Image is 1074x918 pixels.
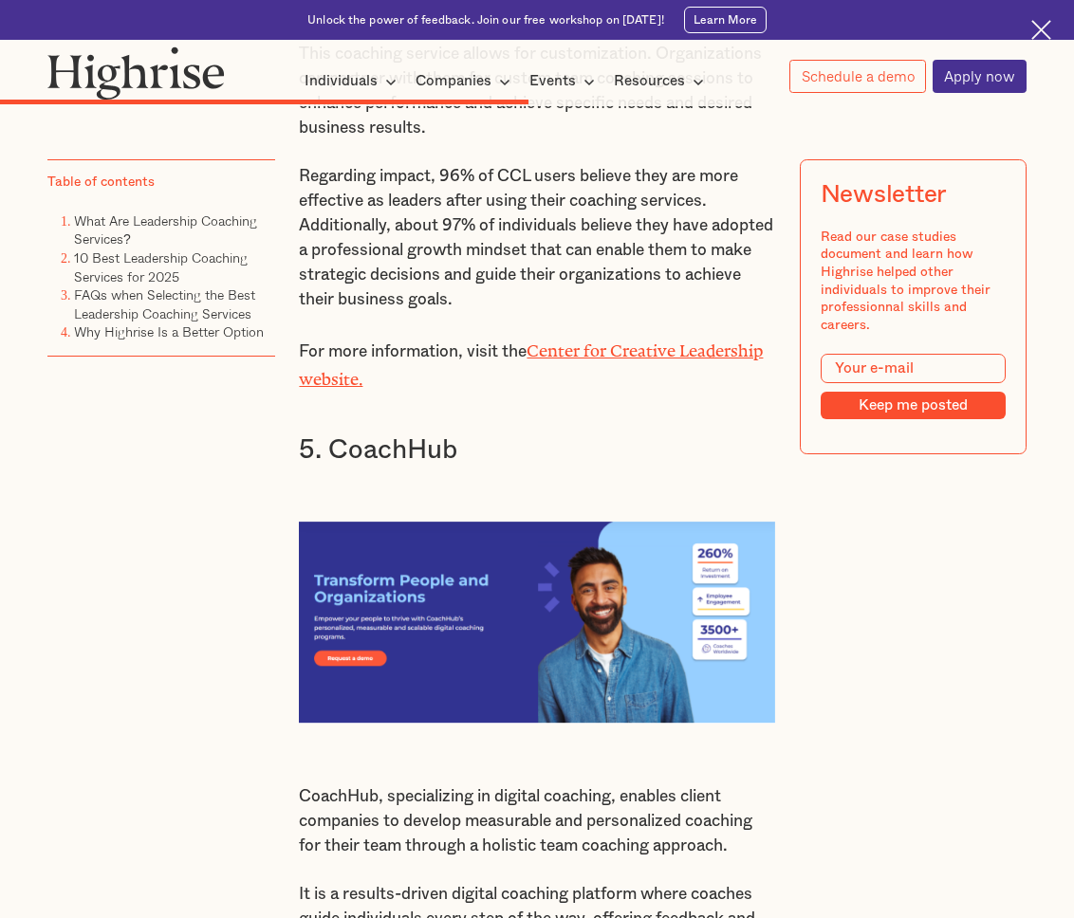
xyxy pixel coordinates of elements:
[299,164,774,313] p: Regarding impact, 96% of CCL users believe they are more effective as leaders after using their c...
[299,434,774,468] h3: 5. CoachHub
[74,248,248,286] a: 10 Best Leadership Coaching Services for 2025
[305,70,378,93] div: Individuals
[299,341,763,380] a: Center for Creative Leadership website.
[614,70,710,93] div: Resources
[684,7,767,32] a: Learn More
[47,173,155,191] div: Table of contents
[299,784,774,858] p: CoachHub, specializing in digital coaching, enables client companies to develop measurable and pe...
[614,70,685,93] div: Resources
[789,60,926,92] a: Schedule a demo
[299,737,774,762] p: ‍
[820,228,1006,333] div: Read our case studies document and learn how Highrise helped other individuals to improve their p...
[307,12,664,28] div: Unlock the power of feedback. Join our free workshop on [DATE]!
[820,354,1006,419] form: Modal Form
[47,46,225,100] img: Highrise logo
[820,392,1006,419] input: Keep me posted
[74,285,255,323] a: FAQs when Selecting the Best Leadership Coaching Services
[74,321,264,341] a: Why Highrise Is a Better Option
[299,336,774,393] p: For more information, visit the
[933,60,1027,93] a: Apply now
[1031,20,1051,40] img: Cross icon
[305,70,402,93] div: Individuals
[529,70,601,93] div: Events
[416,70,491,93] div: Companies
[820,354,1006,383] input: Your e-mail
[416,70,516,93] div: Companies
[820,179,945,208] div: Newsletter
[529,70,576,93] div: Events
[74,210,257,248] a: What Are Leadership Coaching Services?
